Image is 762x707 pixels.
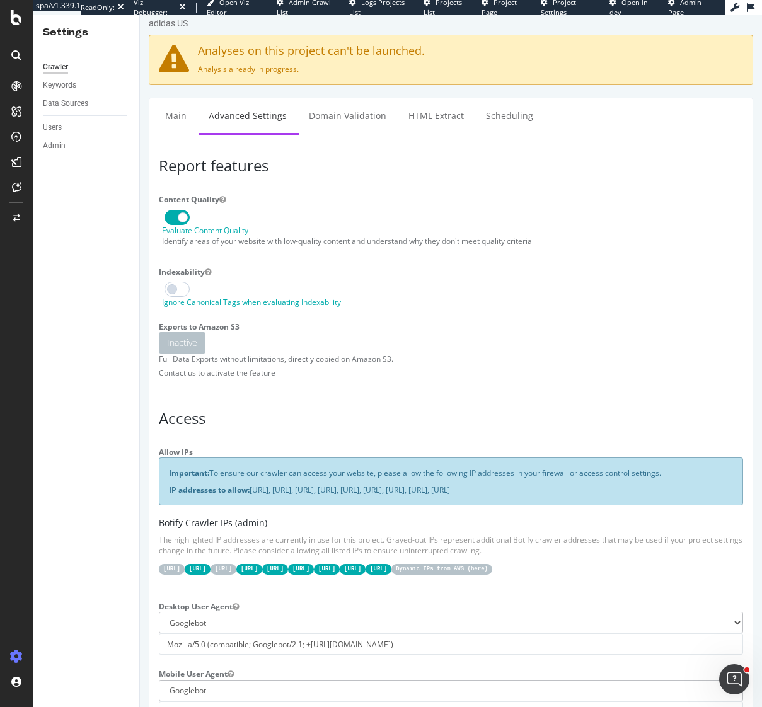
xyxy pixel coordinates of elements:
div: adidas US [9,2,48,14]
label: Ignore Canonical Tags when evaluating Indexability [22,282,201,292]
code: [URL] [19,549,45,560]
div: ReadOnly: [81,3,115,13]
code: [URL] [45,549,71,560]
label: Exports to Amazon S3 [9,302,109,317]
a: Admin [43,139,130,152]
p: [URL], [URL], [URL], [URL], [URL], [URL], [URL], [URL], [URL] [29,469,593,480]
div: Crawler [43,60,68,74]
code: [URL] [200,549,226,560]
a: Scheduling [337,83,403,118]
p: The highlighted IP addresses are currently in use for this project. Grayed-out IPs represent addi... [19,519,603,541]
code: [URL] [122,549,148,560]
p: Identify areas of your website with low-quality content and understand why they don't meet qualit... [22,221,603,231]
label: Content Quality [9,175,95,190]
h3: Access [19,395,603,411]
strong: IP addresses to allow: [29,469,110,480]
code: [URL] [174,549,200,560]
p: Contact us to activate the feature [19,352,603,363]
code: Dynamic IPs from AWS ( ) [251,549,352,560]
a: here [331,551,345,557]
div: Data Sources [43,97,88,110]
label: Evaluate Content Quality [22,210,108,221]
div: Users [43,121,62,134]
div: Keywords [43,79,76,92]
a: Users [43,121,130,134]
label: Desktop User Agent [9,582,108,597]
h5: Botify Crawler IPs (admin) [19,503,603,512]
button: Indexability [65,251,71,262]
h4: Analyses on this project can't be launched. [19,30,603,42]
p: To ensure our crawler can access your website, please allow the following IP addresses in your fi... [29,452,593,463]
a: Crawler [43,60,130,74]
a: Main [16,83,56,118]
p: Analysis already in progress. [19,49,603,59]
label: Allow IPs [9,427,62,442]
button: Desktop User Agent [93,586,99,597]
button: Content Quality [79,179,86,190]
a: Advanced Settings [59,83,156,118]
div: Settings [43,25,129,40]
a: Domain Validation [159,83,256,118]
a: Data Sources [43,97,130,110]
a: Keywords [43,79,130,92]
div: Admin [43,139,66,152]
code: [URL] [148,549,174,560]
h3: Report features [19,142,603,159]
div: Inactive [19,317,66,338]
label: Indexability [9,247,81,262]
strong: Important: [29,452,69,463]
code: [URL] [226,549,251,560]
a: HTML Extract [259,83,333,118]
code: [URL] [71,549,96,560]
code: [URL] [96,549,122,560]
label: Full Data Exports without limitations, directly copied on Amazon S3. [19,338,253,349]
iframe: Intercom live chat [719,664,749,694]
label: Mobile User Agent [9,649,103,664]
button: Mobile User Agent [88,653,94,664]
